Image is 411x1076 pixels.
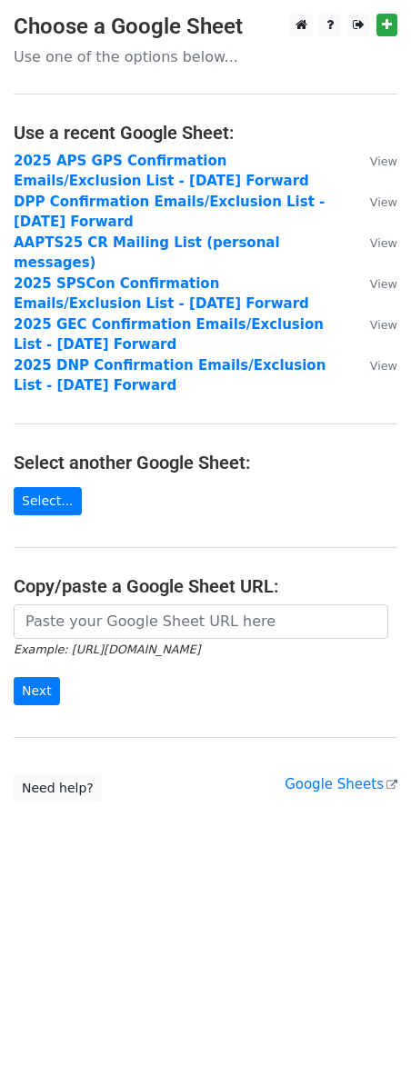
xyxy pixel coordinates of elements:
[14,575,397,597] h4: Copy/paste a Google Sheet URL:
[370,195,397,209] small: View
[14,452,397,473] h4: Select another Google Sheet:
[370,277,397,291] small: View
[370,359,397,373] small: View
[14,604,388,639] input: Paste your Google Sheet URL here
[14,122,397,144] h4: Use a recent Google Sheet:
[14,275,309,313] a: 2025 SPSCon Confirmation Emails/Exclusion List - [DATE] Forward
[285,776,397,792] a: Google Sheets
[14,194,325,231] a: DPP Confirmation Emails/Exclusion List - [DATE] Forward
[352,275,397,292] a: View
[370,236,397,250] small: View
[14,643,200,656] small: Example: [URL][DOMAIN_NAME]
[14,774,102,802] a: Need help?
[14,234,280,272] a: AAPTS25 CR Mailing List (personal messages)
[14,487,82,515] a: Select...
[14,357,326,394] a: 2025 DNP Confirmation Emails/Exclusion List - [DATE] Forward
[14,47,397,66] p: Use one of the options below...
[14,153,309,190] a: 2025 APS GPS Confirmation Emails/Exclusion List - [DATE] Forward
[14,677,60,705] input: Next
[352,316,397,333] a: View
[352,357,397,374] a: View
[370,154,397,168] small: View
[352,234,397,251] a: View
[14,14,397,40] h3: Choose a Google Sheet
[352,153,397,169] a: View
[352,194,397,210] a: View
[14,316,324,354] a: 2025 GEC Confirmation Emails/Exclusion List - [DATE] Forward
[370,318,397,332] small: View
